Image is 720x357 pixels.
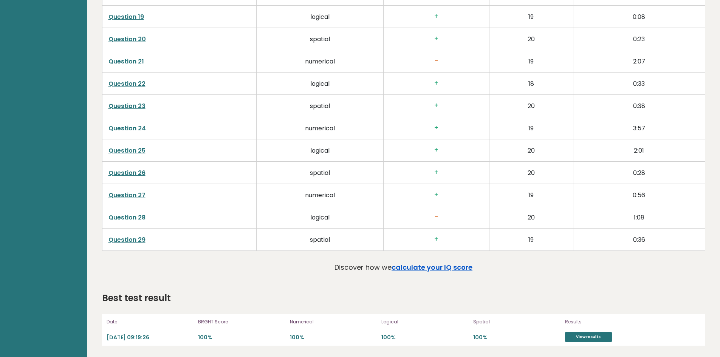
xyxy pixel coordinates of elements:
td: 0:28 [573,161,705,184]
td: 0:23 [573,28,705,50]
h3: + [390,79,483,87]
td: 20 [489,161,573,184]
a: Question 22 [108,79,146,88]
a: Question 20 [108,35,146,43]
h3: + [390,102,483,110]
td: 20 [489,94,573,117]
a: Question 28 [108,213,146,222]
td: logical [257,72,384,94]
td: logical [257,5,384,28]
p: Date [107,318,194,325]
td: 2:07 [573,50,705,72]
td: 20 [489,28,573,50]
td: 19 [489,184,573,206]
h3: + [390,235,483,243]
td: 18 [489,72,573,94]
td: 3:57 [573,117,705,139]
td: 0:33 [573,72,705,94]
td: spatial [257,28,384,50]
td: numerical [257,117,384,139]
td: spatial [257,94,384,117]
td: 0:56 [573,184,705,206]
h3: - [390,57,483,65]
a: Question 25 [108,146,146,155]
td: numerical [257,50,384,72]
td: 19 [489,50,573,72]
a: View results [565,332,612,342]
td: 2:01 [573,139,705,161]
td: numerical [257,184,384,206]
h3: - [390,213,483,221]
p: Logical [381,318,469,325]
p: 100% [473,334,561,341]
a: Question 24 [108,124,146,133]
td: logical [257,139,384,161]
p: BRGHT Score [198,318,285,325]
td: logical [257,206,384,228]
p: Results [565,318,644,325]
td: 20 [489,206,573,228]
p: Discover how we [334,262,472,272]
h3: + [390,35,483,43]
p: 100% [198,334,285,341]
h3: + [390,146,483,154]
a: calculate your IQ score [392,263,472,272]
a: Question 19 [108,12,144,21]
td: spatial [257,161,384,184]
h3: + [390,168,483,176]
a: Question 29 [108,235,146,244]
p: [DATE] 09:19:26 [107,334,194,341]
p: Spatial [473,318,561,325]
h3: + [390,191,483,199]
a: Question 23 [108,102,146,110]
h3: + [390,12,483,20]
td: 1:08 [573,206,705,228]
td: spatial [257,228,384,250]
td: 19 [489,228,573,250]
td: 19 [489,117,573,139]
h2: Best test result [102,291,171,305]
a: Question 26 [108,168,146,177]
p: 100% [381,334,469,341]
td: 0:38 [573,94,705,117]
p: 100% [290,334,377,341]
td: 19 [489,5,573,28]
td: 0:36 [573,228,705,250]
h3: + [390,124,483,132]
p: Numerical [290,318,377,325]
a: Question 27 [108,191,146,199]
td: 20 [489,139,573,161]
a: Question 21 [108,57,144,66]
td: 0:08 [573,5,705,28]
